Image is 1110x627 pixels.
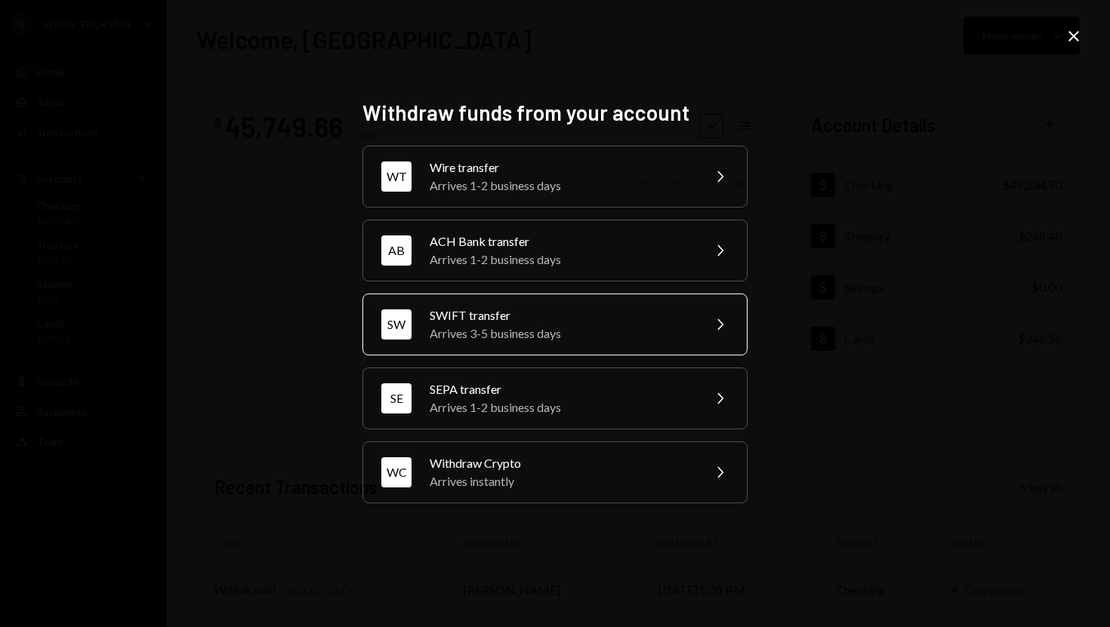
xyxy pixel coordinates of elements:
div: ACH Bank transfer [430,232,692,250]
h2: Withdraw funds from your account [362,98,748,128]
div: Withdraw Crypto [430,454,692,472]
div: WC [381,457,412,487]
div: AB [381,235,412,266]
div: Arrives instantly [430,472,692,490]
button: SESEPA transferArrives 1-2 business days [362,367,748,429]
div: Arrives 1-2 business days [430,177,692,195]
div: Wire transfer [430,158,692,177]
div: WT [381,161,412,192]
div: SEPA transfer [430,380,692,398]
button: ABACH Bank transferArrives 1-2 business days [362,220,748,281]
div: Arrives 3-5 business days [430,324,692,343]
button: WCWithdraw CryptoArrives instantly [362,441,748,503]
div: Arrives 1-2 business days [430,398,692,416]
div: SWIFT transfer [430,306,692,324]
div: SE [381,383,412,413]
div: Arrives 1-2 business days [430,250,692,269]
button: SWSWIFT transferArrives 3-5 business days [362,294,748,355]
button: WTWire transferArrives 1-2 business days [362,146,748,207]
div: SW [381,309,412,340]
